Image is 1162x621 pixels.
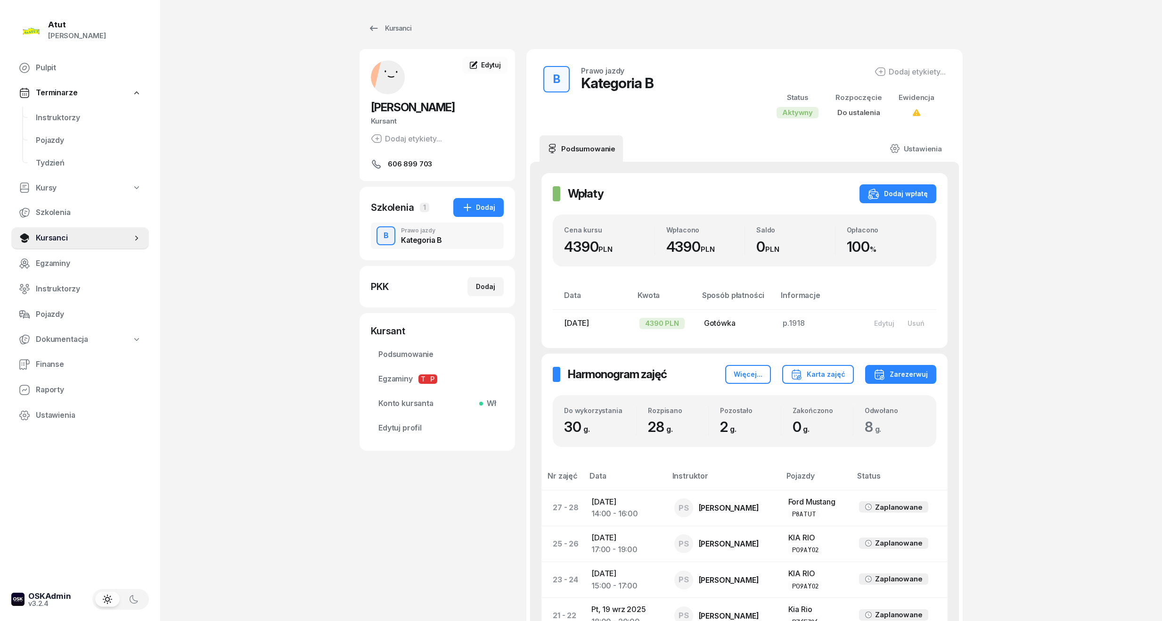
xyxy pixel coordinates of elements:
div: 4390 [666,238,745,256]
div: Kursant [371,324,504,338]
a: Terminarze [11,82,149,104]
h2: Harmonogram zajęć [568,367,667,382]
span: Egzaminy [36,257,141,270]
span: Finanse [36,358,141,371]
span: Egzaminy [378,373,496,385]
span: Tydzień [36,157,141,169]
small: PLN [598,245,613,254]
span: T [418,374,428,384]
a: Podsumowanie [540,135,623,162]
span: PS [679,612,689,620]
span: 0 [793,418,815,435]
div: Kategoria B [401,236,442,244]
div: 4390 [564,238,655,256]
div: Zaplanowane [875,573,922,585]
div: [PERSON_NAME] [699,540,759,547]
div: Dodaj [462,202,495,213]
span: Kursanci [36,232,132,244]
a: Edytuj [462,57,507,74]
span: 606 899 703 [388,158,432,170]
div: Zaplanowane [875,501,922,513]
a: Konto kursantaWł [371,392,504,415]
th: Instruktor [667,470,781,490]
a: Dokumentacja [11,329,149,350]
button: B [543,66,570,92]
span: P [428,374,437,384]
a: Pojazdy [11,303,149,326]
span: PS [679,540,689,548]
a: Pojazdy [28,129,149,152]
span: Terminarze [36,87,77,99]
span: p.1918 [783,318,804,328]
div: 15:00 - 17:00 [591,580,659,592]
button: Dodaj [453,198,504,217]
button: Dodaj etykiety... [371,133,442,144]
div: Karta zajęć [791,369,845,380]
div: Wpłacono [666,226,745,234]
div: [PERSON_NAME] [699,612,759,620]
span: Kursy [36,182,57,194]
span: 28 [648,418,677,435]
td: [DATE] [584,490,666,526]
div: Rozpisano [648,406,708,414]
a: Instruktorzy [28,107,149,129]
div: Aktywny [777,107,818,118]
div: Atut [48,21,106,29]
div: Zaplanowane [875,609,922,621]
div: Edytuj [874,319,894,327]
small: % [870,245,876,254]
div: B [380,228,393,244]
small: g. [583,424,590,434]
div: Dodaj etykiety... [875,66,946,77]
div: Więcej... [734,369,762,380]
span: Konto kursanta [378,397,496,410]
span: Ustawienia [36,409,141,422]
span: 8 [865,418,886,435]
h2: Wpłaty [568,186,604,201]
small: g. [875,424,882,434]
td: [DATE] [584,526,666,562]
button: Zarezerwuj [865,365,936,384]
small: PLN [701,245,715,254]
div: Dodaj [476,281,495,292]
a: Ustawienia [882,135,949,162]
div: 14:00 - 16:00 [591,508,659,520]
span: Pulpit [36,62,141,74]
div: v3.2.4 [28,600,71,607]
small: g. [666,424,673,434]
span: Wł [483,397,496,410]
button: Więcej... [725,365,771,384]
div: Saldo [756,226,835,234]
span: Edytuj profil [378,422,496,434]
th: Sposób płatności [696,289,776,309]
button: Dodaj [467,277,504,296]
div: KIA RIO [788,532,844,544]
th: Status [851,470,948,490]
div: [PERSON_NAME] [48,30,106,42]
a: EgzaminyTP [371,368,504,390]
div: [PERSON_NAME] [699,576,759,584]
div: Rozpoczęcie [835,91,882,104]
div: 0 [756,238,835,256]
a: Kursanci [11,227,149,249]
div: 4390 PLN [639,318,685,329]
div: Zakończono [793,406,853,414]
th: Data [553,289,632,309]
img: logo-xs-dark@2x.png [11,593,25,606]
div: Prawo jazdy [401,228,442,233]
div: Ford Mustang [788,496,844,508]
a: Edytuj profil [371,417,504,439]
td: 23 - 24 [541,562,584,597]
span: Instruktorzy [36,112,141,124]
a: Kursanci [360,19,420,38]
a: Pulpit [11,57,149,79]
span: 1 [420,203,429,212]
span: Podsumowanie [378,348,496,361]
div: Gotówka [704,317,768,330]
div: Kategoria B [581,75,654,91]
div: 17:00 - 19:00 [591,544,659,556]
button: BPrawo jazdyKategoria B [371,223,504,249]
span: Pojazdy [36,134,141,147]
button: Karta zajęć [782,365,854,384]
